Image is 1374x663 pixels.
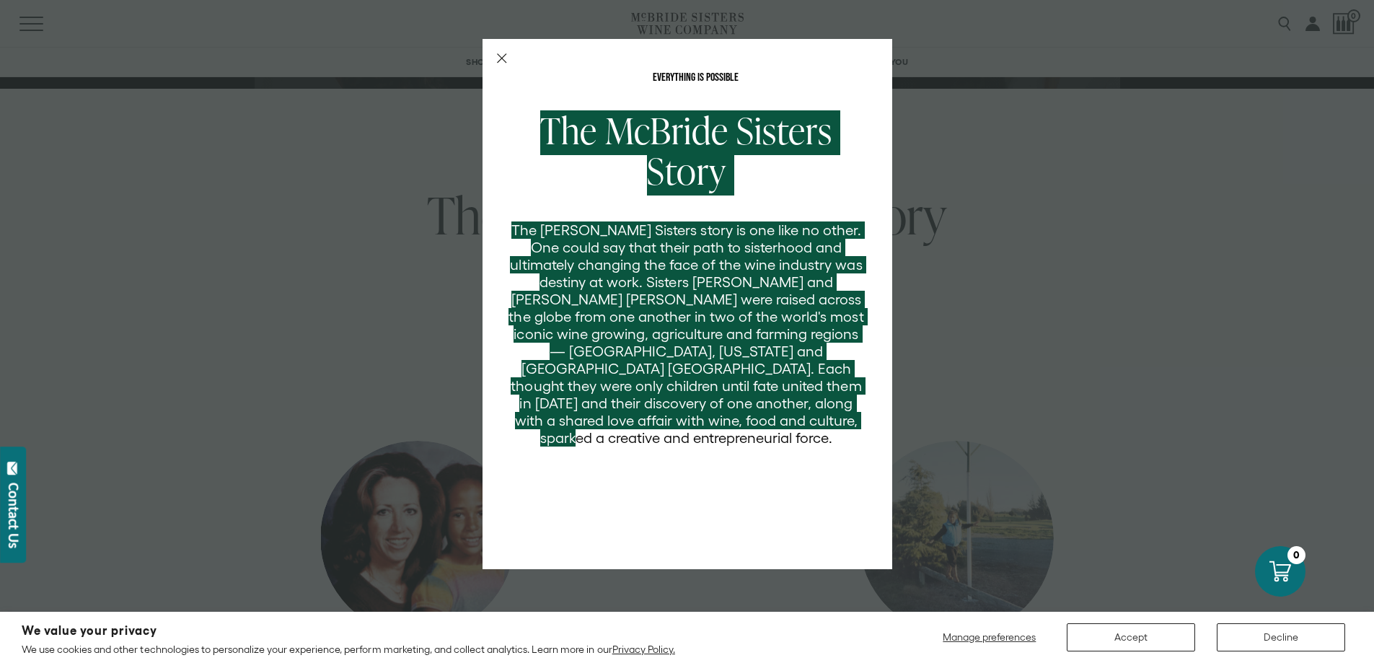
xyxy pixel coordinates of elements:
p: The [PERSON_NAME] Sisters story is one like no other. One could say that their path to sisterhood... [508,221,865,447]
div: 0 [1287,546,1305,564]
span: Manage preferences [943,631,1036,643]
button: Close Modal [497,53,507,63]
button: Accept [1067,623,1195,651]
button: Manage preferences [934,623,1045,651]
p: EVERYTHING IS POSSIBLE [508,72,883,84]
button: Decline [1217,623,1345,651]
p: We use cookies and other technologies to personalize your experience, perform marketing, and coll... [22,643,675,656]
h2: We value your privacy [22,625,675,637]
h2: The McBride Sisters Story [508,110,865,191]
a: Privacy Policy. [612,644,675,655]
div: Contact Us [6,483,21,548]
